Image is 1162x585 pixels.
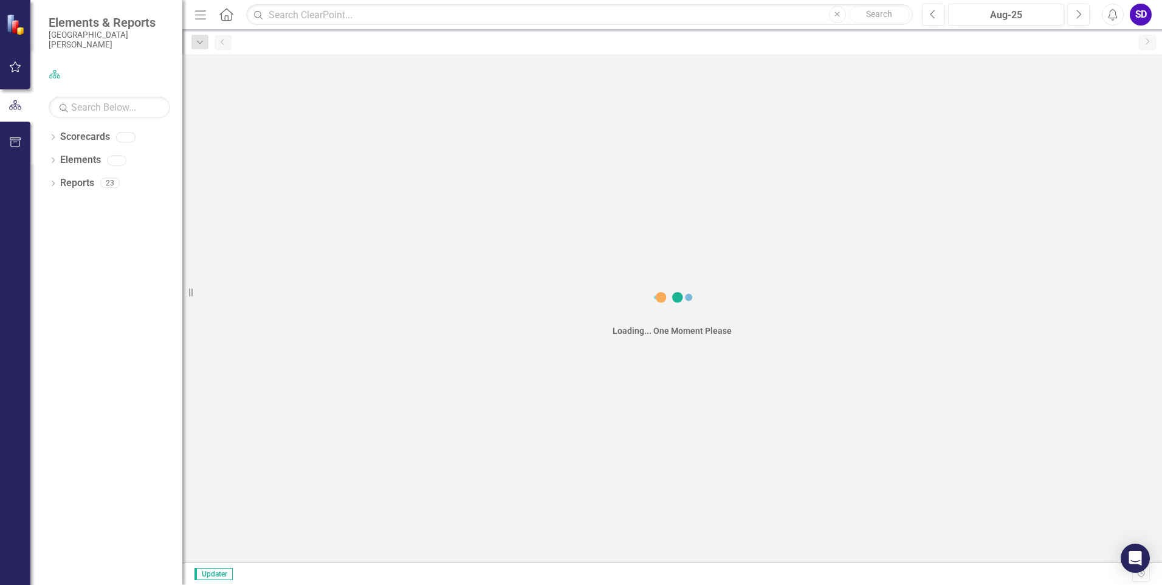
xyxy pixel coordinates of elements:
[60,153,101,167] a: Elements
[60,130,110,144] a: Scorecards
[6,14,27,35] img: ClearPoint Strategy
[49,97,170,118] input: Search Below...
[952,8,1060,22] div: Aug-25
[194,568,233,580] span: Updater
[849,6,910,23] button: Search
[1121,544,1150,573] div: Open Intercom Messenger
[49,15,170,30] span: Elements & Reports
[613,325,732,337] div: Loading... One Moment Please
[60,176,94,190] a: Reports
[100,178,120,189] div: 23
[948,4,1064,26] button: Aug-25
[866,9,892,19] span: Search
[246,4,913,26] input: Search ClearPoint...
[1130,4,1152,26] button: SD
[49,30,170,50] small: [GEOGRAPHIC_DATA][PERSON_NAME]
